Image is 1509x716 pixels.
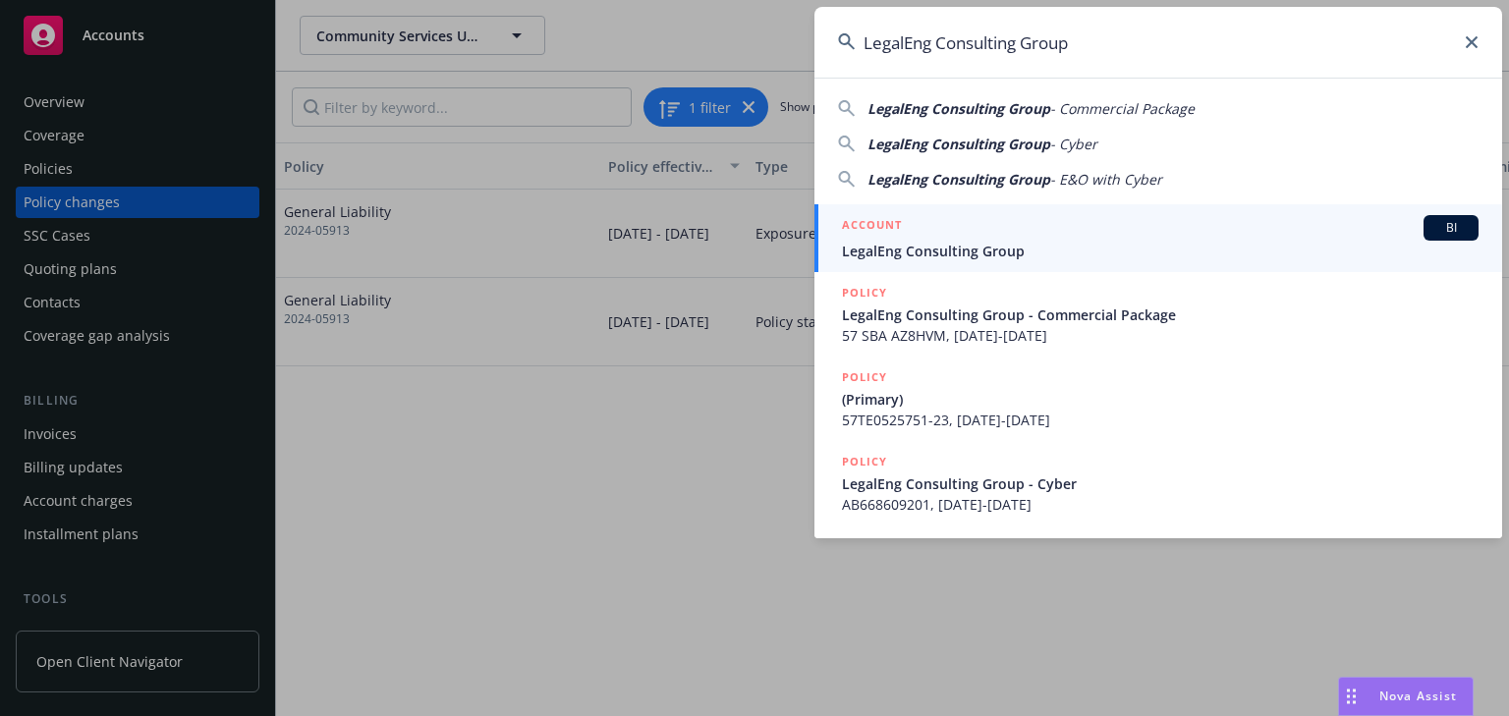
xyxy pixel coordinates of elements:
[814,357,1502,441] a: POLICY(Primary)57TE0525751-23, [DATE]-[DATE]
[842,215,902,239] h5: ACCOUNT
[1338,677,1474,716] button: Nova Assist
[814,272,1502,357] a: POLICYLegalEng Consulting Group - Commercial Package57 SBA AZ8HVM, [DATE]-[DATE]
[842,473,1479,494] span: LegalEng Consulting Group - Cyber
[814,7,1502,78] input: Search...
[842,452,887,471] h5: POLICY
[842,241,1479,261] span: LegalEng Consulting Group
[842,389,1479,410] span: (Primary)
[1379,688,1457,704] span: Nova Assist
[842,283,887,303] h5: POLICY
[867,135,1050,153] span: LegalEng Consulting Group
[1050,170,1162,189] span: - E&O with Cyber
[1431,219,1471,237] span: BI
[842,304,1479,325] span: LegalEng Consulting Group - Commercial Package
[842,325,1479,346] span: 57 SBA AZ8HVM, [DATE]-[DATE]
[814,525,1502,610] a: POLICY
[1050,99,1195,118] span: - Commercial Package
[842,367,887,387] h5: POLICY
[842,410,1479,430] span: 57TE0525751-23, [DATE]-[DATE]
[814,441,1502,525] a: POLICYLegalEng Consulting Group - CyberAB668609201, [DATE]-[DATE]
[842,494,1479,515] span: AB668609201, [DATE]-[DATE]
[867,170,1050,189] span: LegalEng Consulting Group
[1339,678,1364,715] div: Drag to move
[842,536,887,556] h5: POLICY
[1050,135,1097,153] span: - Cyber
[867,99,1050,118] span: LegalEng Consulting Group
[814,204,1502,272] a: ACCOUNTBILegalEng Consulting Group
